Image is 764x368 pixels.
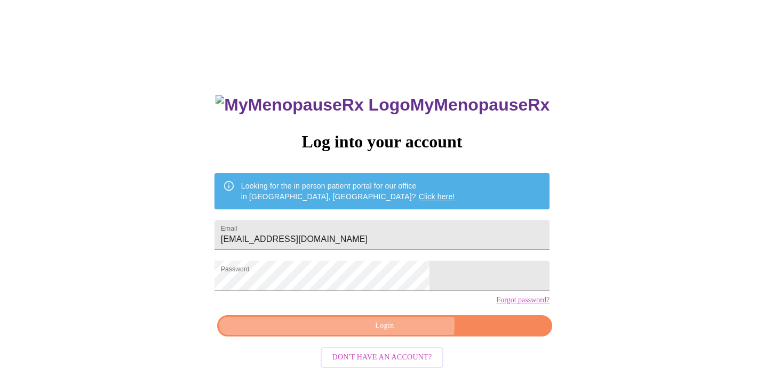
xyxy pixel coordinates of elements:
div: Looking for the in person patient portal for our office in [GEOGRAPHIC_DATA], [GEOGRAPHIC_DATA]? [241,176,455,206]
button: Don't have an account? [321,347,444,368]
a: Click here! [419,192,455,201]
img: MyMenopauseRx Logo [216,95,410,115]
span: Don't have an account? [332,351,432,364]
a: Forgot password? [496,296,550,304]
h3: MyMenopauseRx [216,95,550,115]
a: Don't have an account? [318,352,447,361]
span: Login [229,319,540,333]
button: Login [217,315,552,337]
h3: Log into your account [214,132,550,152]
